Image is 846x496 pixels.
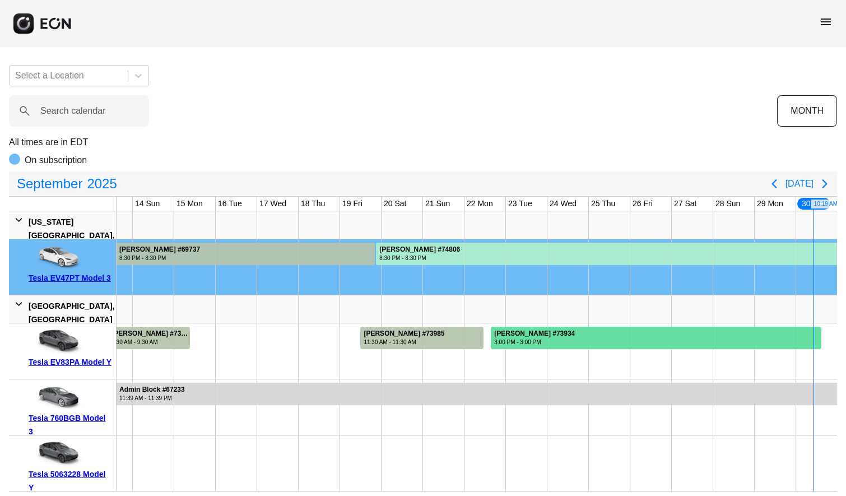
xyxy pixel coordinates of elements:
[547,197,579,211] div: 24 Wed
[796,197,831,211] div: 30 Tue
[494,330,575,338] div: [PERSON_NAME] #73934
[29,467,112,494] div: Tesla 5063228 Model Y
[464,197,495,211] div: 22 Mon
[375,239,838,265] div: Rented for 30 days by Roxanne Hoffner Current status is rental
[29,299,114,326] div: [GEOGRAPHIC_DATA], [GEOGRAPHIC_DATA]
[40,104,106,118] label: Search calendar
[494,338,575,346] div: 3:00 PM - 3:00 PM
[85,173,119,195] span: 2025
[340,197,365,211] div: 19 Fri
[9,136,837,149] p: All times are in EDT
[755,197,785,211] div: 29 Mon
[360,323,484,349] div: Rented for 3 days by Sun Taek Kim Current status is completed
[379,245,460,254] div: [PERSON_NAME] #74806
[672,197,699,211] div: 27 Sat
[382,197,408,211] div: 20 Sat
[423,197,452,211] div: 21 Sun
[763,173,785,195] button: Previous page
[713,197,742,211] div: 28 Sun
[111,338,189,346] div: 9:30 AM - 9:30 AM
[119,245,200,254] div: [PERSON_NAME] #69737
[630,197,655,211] div: 26 Fri
[29,439,85,467] img: car
[29,243,85,271] img: car
[174,197,205,211] div: 15 Mon
[111,330,189,338] div: [PERSON_NAME] #73723
[257,197,289,211] div: 17 Wed
[216,197,244,211] div: 16 Tue
[10,173,124,195] button: September2025
[29,383,85,411] img: car
[133,197,162,211] div: 14 Sun
[364,338,444,346] div: 11:30 AM - 11:30 AM
[15,173,85,195] span: September
[119,386,185,394] div: Admin Block #67233
[364,330,444,338] div: [PERSON_NAME] #73985
[29,215,114,256] div: [US_STATE][GEOGRAPHIC_DATA], [GEOGRAPHIC_DATA]
[29,355,112,369] div: Tesla EV83PA Model Y
[29,411,112,438] div: Tesla 760BGB Model 3
[29,327,85,355] img: car
[25,154,87,167] p: On subscription
[814,173,836,195] button: Next page
[777,95,837,127] button: MONTH
[119,394,185,402] div: 11:39 AM - 11:39 PM
[490,323,822,349] div: Rented for 8 days by Daniel Campbell-Benson Current status is rental
[589,197,617,211] div: 25 Thu
[379,254,460,262] div: 8:30 PM - 8:30 PM
[108,323,190,349] div: Rented for 2 days by Ziara Deleon Current status is completed
[785,174,814,194] button: [DATE]
[299,197,327,211] div: 18 Thu
[819,15,833,29] span: menu
[119,254,200,262] div: 8:30 PM - 8:30 PM
[29,271,112,285] div: Tesla EV47PT Model 3
[506,197,534,211] div: 23 Tue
